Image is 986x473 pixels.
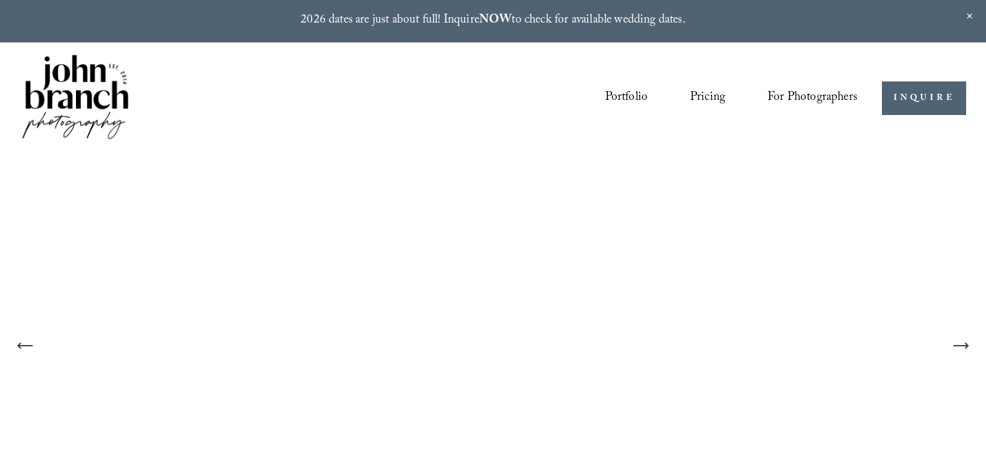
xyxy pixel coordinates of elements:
button: Next Slide [946,331,976,361]
a: folder dropdown [768,86,857,112]
a: INQUIRE [882,81,966,115]
span: For Photographers [768,87,857,110]
img: John Branch IV Photography [20,52,131,144]
button: Previous Slide [10,331,40,361]
a: Portfolio [605,86,648,112]
a: Pricing [690,86,725,112]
